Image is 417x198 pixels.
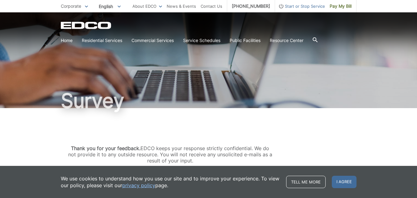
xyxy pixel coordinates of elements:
[332,176,357,188] span: I agree
[270,37,303,44] a: Resource Center
[61,3,81,9] span: Corporate
[61,175,280,189] p: We use cookies to understand how you use our site and to improve your experience. To view our pol...
[201,3,222,10] a: Contact Us
[122,182,155,189] a: privacy policy
[183,37,220,44] a: Service Schedules
[61,91,357,111] h1: Survey
[61,37,73,44] a: Home
[94,1,125,11] span: English
[132,3,162,10] a: About EDCO
[82,37,122,44] a: Residential Services
[167,3,196,10] a: News & Events
[286,176,326,188] a: Tell me more
[131,37,174,44] a: Commercial Services
[230,37,261,44] a: Public Facilities
[330,3,352,10] span: Pay My Bill
[61,22,112,29] a: EDCD logo. Return to the homepage.
[71,145,140,151] strong: Thank you for your feedback.
[67,145,273,164] div: EDCO keeps your response strictly confidential. We do not provide it to any outside resource. You...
